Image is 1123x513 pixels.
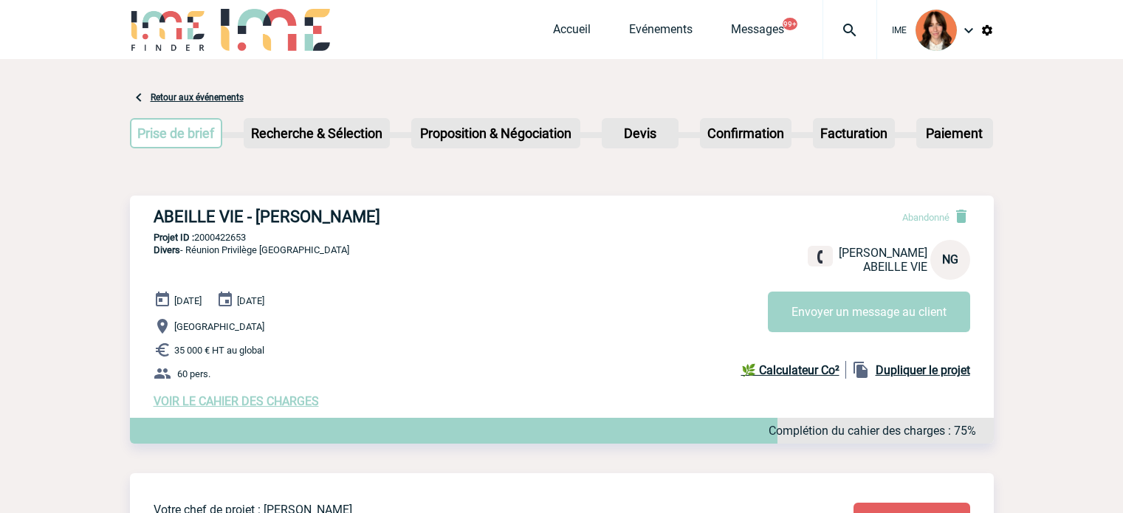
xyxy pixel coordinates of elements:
b: 🌿 Calculateur Co² [741,363,839,377]
a: Messages [731,22,784,43]
a: Retour aux événements [151,92,244,103]
span: - Réunion Privilège [GEOGRAPHIC_DATA] [154,244,349,255]
a: Accueil [553,22,591,43]
b: Projet ID : [154,232,194,243]
span: IME [892,25,907,35]
button: 99+ [783,18,797,30]
span: [GEOGRAPHIC_DATA] [174,321,264,332]
span: 35 000 € HT au global [174,345,264,356]
b: Dupliquer le projet [876,363,970,377]
img: IME-Finder [130,9,207,51]
span: NG [942,252,958,266]
p: Devis [603,120,677,147]
span: 60 pers. [177,368,210,379]
p: Facturation [814,120,893,147]
img: fixe.png [814,250,827,264]
p: Prise de brief [131,120,221,147]
span: [DATE] [237,295,264,306]
button: Envoyer un message au client [768,292,970,332]
img: 94396-2.png [916,10,957,51]
a: VOIR LE CAHIER DES CHARGES [154,394,319,408]
h3: ABEILLE VIE - [PERSON_NAME] [154,207,597,226]
a: 🌿 Calculateur Co² [741,361,846,379]
p: Proposition & Négociation [413,120,579,147]
span: [PERSON_NAME] [839,246,927,260]
span: Divers [154,244,180,255]
span: ABEILLE VIE [863,260,927,274]
span: Abandonné [902,212,949,223]
p: 2000422653 [130,232,994,243]
a: Evénements [629,22,693,43]
span: [DATE] [174,295,202,306]
p: Confirmation [701,120,790,147]
img: file_copy-black-24dp.png [852,361,870,379]
p: Recherche & Sélection [245,120,388,147]
p: Paiement [918,120,992,147]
